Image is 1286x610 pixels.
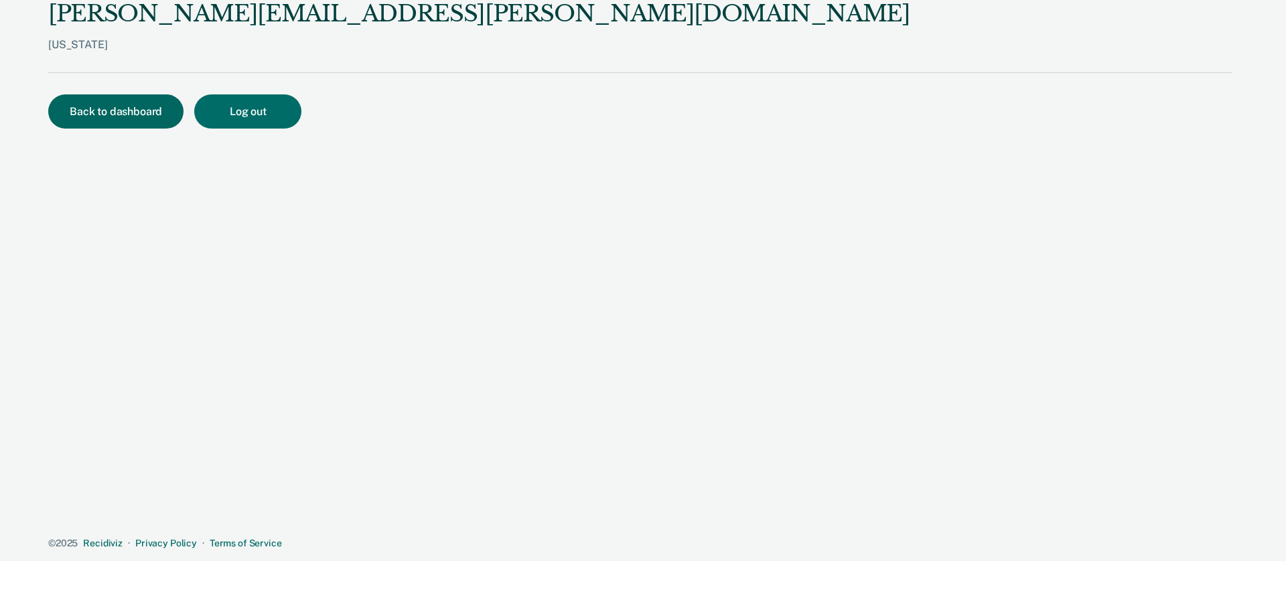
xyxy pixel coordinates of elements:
button: Log out [194,94,301,129]
a: Privacy Policy [135,538,197,548]
div: [US_STATE] [48,38,910,72]
a: Terms of Service [210,538,282,548]
div: · · [48,538,1232,549]
a: Recidiviz [83,538,123,548]
button: Back to dashboard [48,94,184,129]
a: Back to dashboard [48,106,194,117]
span: © 2025 [48,538,78,548]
